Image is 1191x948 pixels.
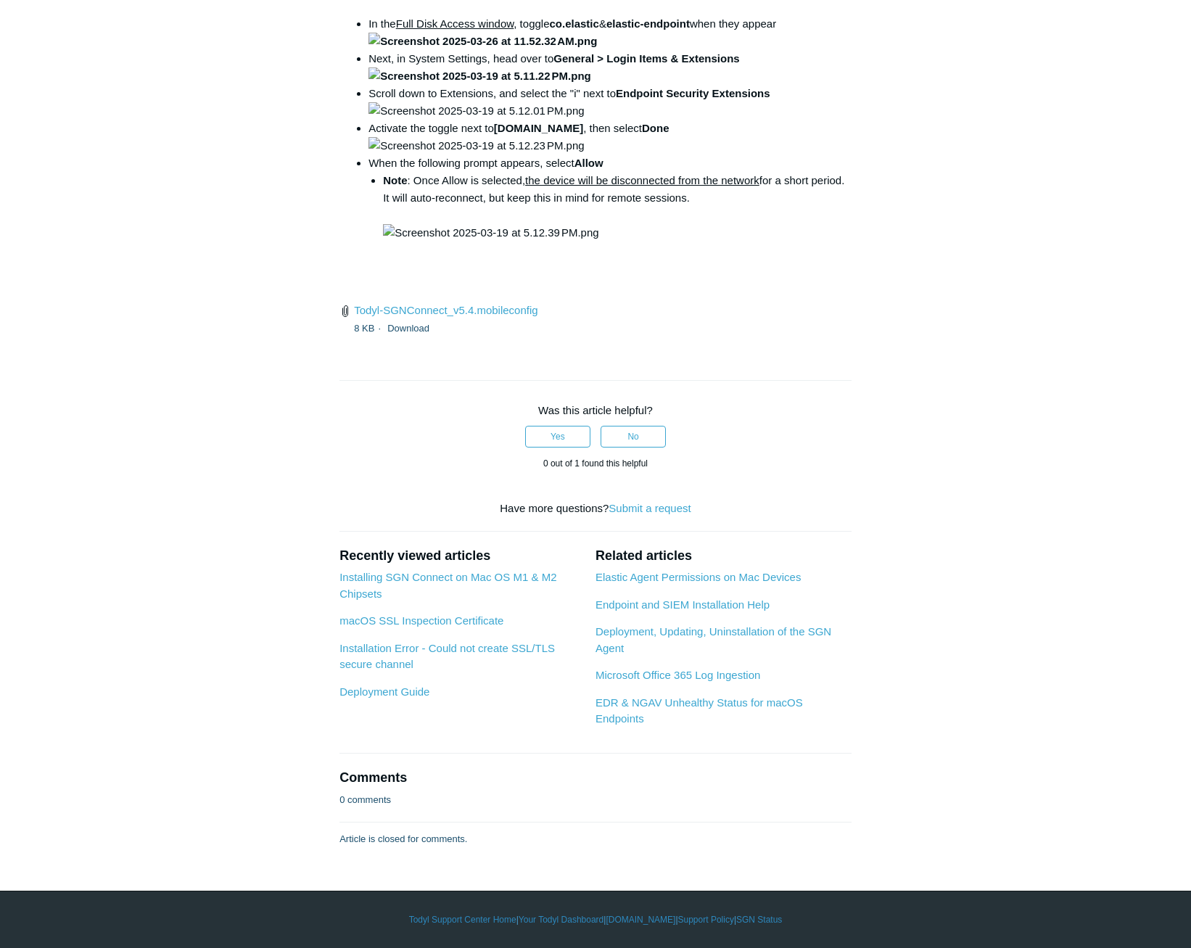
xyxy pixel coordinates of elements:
strong: co.elastic [550,17,599,30]
a: Download [387,323,429,334]
span: 8 KB [354,323,384,334]
div: Have more questions? [339,500,852,517]
li: In the , toggle & when they appear [368,15,852,50]
a: Microsoft Office 365 Log Ingestion [595,669,760,681]
li: : Once Allow is selected, for a short period. It will auto-reconnect, but keep this in mind for r... [383,172,852,242]
strong: Done [642,122,669,134]
a: Submit a request [609,502,691,514]
a: SGN Status [736,913,782,926]
h2: Recently viewed articles [339,546,581,566]
span: 0 out of 1 found this helpful [543,458,648,469]
a: Deployment, Updating, Uninstallation of the SGN Agent [595,625,831,654]
strong: General > Login Items & Extensions [368,52,739,82]
a: Installation Error - Could not create SSL/TLS secure channel [339,642,555,671]
a: Todyl-SGNConnect_v5.4.mobileconfig [354,304,537,316]
li: Next, in System Settings, head over to [368,50,852,85]
li: Scroll down to Extensions, and select the "i" next to [368,85,852,120]
a: Elastic Agent Permissions on Mac Devices [595,571,801,583]
h2: Related articles [595,546,852,566]
a: Your Todyl Dashboard [519,913,603,926]
span: the device will be disconnected from the network [525,174,759,186]
h2: Comments [339,768,852,788]
strong: Note [383,174,407,186]
a: Installing SGN Connect on Mac OS M1 & M2 Chipsets [339,571,556,600]
p: Article is closed for comments. [339,832,467,846]
button: This article was helpful [525,426,590,448]
img: Screenshot 2025-03-19 at 5.12.01 PM.png [368,102,584,120]
a: [DOMAIN_NAME] [606,913,675,926]
a: Todyl Support Center Home [409,913,516,926]
strong: Allow [574,157,603,169]
button: This article was not helpful [601,426,666,448]
img: Screenshot 2025-03-19 at 5.11.22 PM.png [368,67,591,85]
strong: elastic-endpoint [606,17,690,30]
strong: [DOMAIN_NAME] [494,122,583,134]
strong: Endpoint Security Extensions [616,87,770,99]
img: Screenshot 2025-03-26 at 11.52.32 AM.png [368,33,597,50]
div: | | | | [175,913,1016,926]
p: 0 comments [339,793,391,807]
a: Endpoint and SIEM Installation Help [595,598,770,611]
a: EDR & NGAV Unhealthy Status for macOS Endpoints [595,696,803,725]
span: Full Disk Access window [396,17,514,30]
a: Support Policy [678,913,734,926]
li: When the following prompt appears, select [368,154,852,242]
img: Screenshot 2025-03-19 at 5.12.23 PM.png [368,137,584,154]
a: macOS SSL Inspection Certificate [339,614,503,627]
li: Activate the toggle next to , then select [368,120,852,154]
img: Screenshot 2025-03-19 at 5.12.39 PM.png [383,224,598,242]
a: Deployment Guide [339,685,429,698]
span: Was this article helpful? [538,404,653,416]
